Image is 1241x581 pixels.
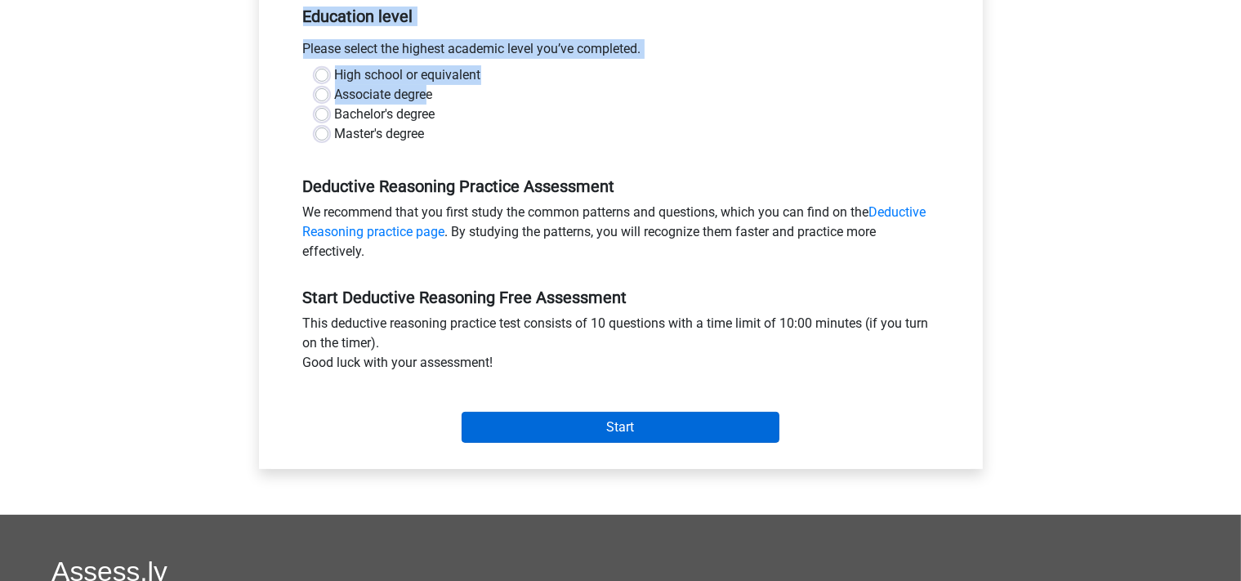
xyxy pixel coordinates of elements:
[335,65,481,85] label: High school or equivalent
[291,203,951,268] div: We recommend that you first study the common patterns and questions, which you can find on the . ...
[291,314,951,379] div: This deductive reasoning practice test consists of 10 questions with a time limit of 10:00 minute...
[291,39,951,65] div: Please select the highest academic level you’ve completed.
[303,288,939,307] h5: Start Deductive Reasoning Free Assessment
[335,85,433,105] label: Associate degree
[335,124,425,144] label: Master's degree
[462,412,779,443] input: Start
[303,177,939,196] h5: Deductive Reasoning Practice Assessment
[335,105,435,124] label: Bachelor's degree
